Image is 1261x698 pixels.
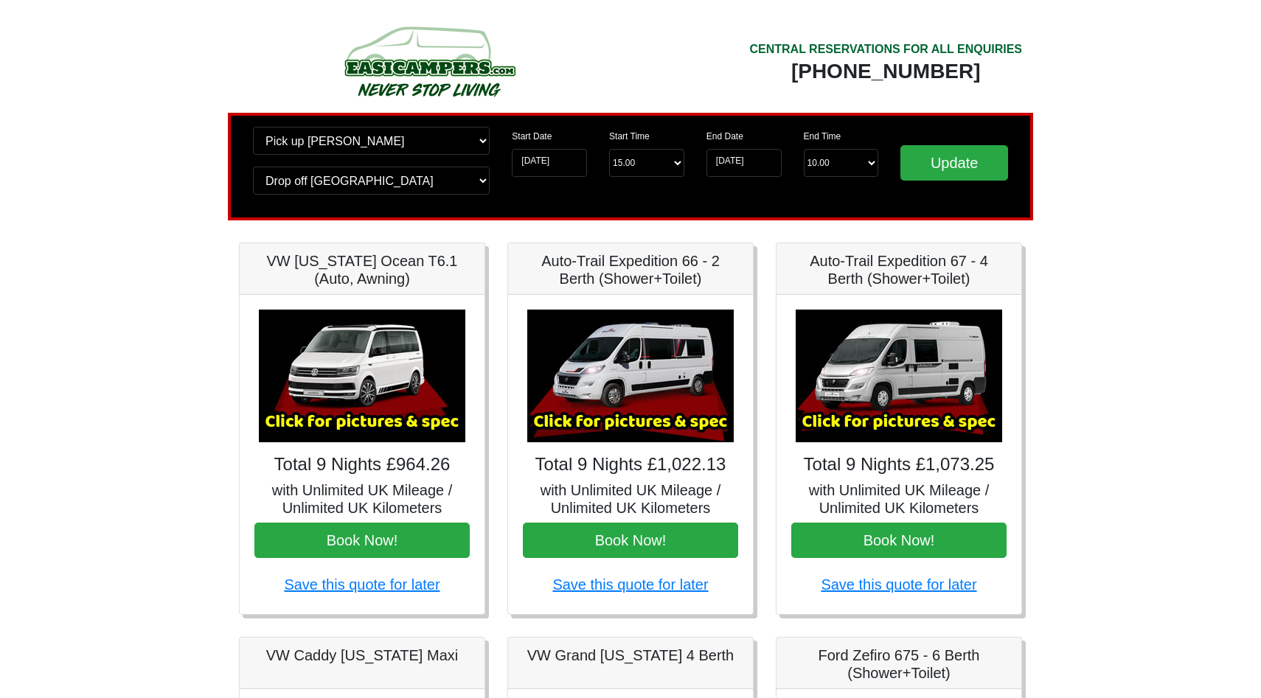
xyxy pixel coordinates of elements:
h5: with Unlimited UK Mileage / Unlimited UK Kilometers [523,481,738,517]
img: Auto-Trail Expedition 66 - 2 Berth (Shower+Toilet) [527,310,734,442]
h5: with Unlimited UK Mileage / Unlimited UK Kilometers [791,481,1007,517]
label: Start Time [609,130,650,143]
button: Book Now! [523,523,738,558]
div: [PHONE_NUMBER] [749,58,1022,85]
h4: Total 9 Nights £1,022.13 [523,454,738,475]
h5: VW Caddy [US_STATE] Maxi [254,646,470,664]
h4: Total 9 Nights £1,073.25 [791,454,1007,475]
h5: VW [US_STATE] Ocean T6.1 (Auto, Awning) [254,252,470,287]
input: Update [900,145,1008,181]
a: Save this quote for later [284,576,440,593]
input: Return Date [706,149,782,177]
a: Save this quote for later [821,576,976,593]
h5: VW Grand [US_STATE] 4 Berth [523,646,738,664]
h5: Auto-Trail Expedition 67 - 4 Berth (Shower+Toilet) [791,252,1007,287]
h4: Total 9 Nights £964.26 [254,454,470,475]
label: End Date [706,130,743,143]
h5: Auto-Trail Expedition 66 - 2 Berth (Shower+Toilet) [523,252,738,287]
h5: Ford Zefiro 675 - 6 Berth (Shower+Toilet) [791,646,1007,682]
input: Start Date [512,149,587,177]
img: Auto-Trail Expedition 67 - 4 Berth (Shower+Toilet) [796,310,1002,442]
img: campers-checkout-logo.png [289,21,569,102]
img: VW California Ocean T6.1 (Auto, Awning) [259,310,465,442]
button: Book Now! [254,523,470,558]
label: End Time [804,130,841,143]
label: Start Date [512,130,552,143]
button: Book Now! [791,523,1007,558]
h5: with Unlimited UK Mileage / Unlimited UK Kilometers [254,481,470,517]
a: Save this quote for later [552,576,708,593]
div: CENTRAL RESERVATIONS FOR ALL ENQUIRIES [749,41,1022,58]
